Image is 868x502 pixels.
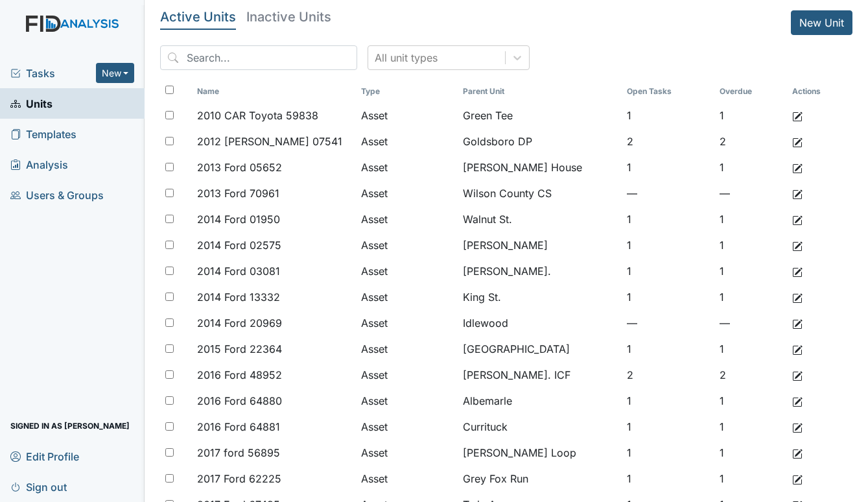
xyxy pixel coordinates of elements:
td: Asset [356,466,458,492]
td: [PERSON_NAME]. ICF [458,362,622,388]
button: New [96,63,135,83]
input: Toggle All Rows Selected [165,86,174,94]
td: 1 [714,206,786,232]
td: Asset [356,336,458,362]
td: 1 [622,102,714,128]
td: 2 [714,128,786,154]
td: Albemarle [458,388,622,414]
td: [GEOGRAPHIC_DATA] [458,336,622,362]
td: Asset [356,128,458,154]
div: All unit types [375,50,438,66]
td: 1 [714,284,786,310]
td: 2 [622,128,714,154]
span: 2014 Ford 03081 [197,263,280,279]
td: Asset [356,284,458,310]
td: Asset [356,232,458,258]
span: 2014 Ford 20969 [197,315,282,331]
td: Asset [356,310,458,336]
td: [PERSON_NAME] House [458,154,622,180]
td: 2 [622,362,714,388]
td: 1 [622,258,714,284]
a: Tasks [10,66,96,81]
td: Wilson County CS [458,180,622,206]
td: [PERSON_NAME] [458,232,622,258]
td: 1 [622,414,714,440]
span: Signed in as [PERSON_NAME] [10,416,130,436]
td: — [714,310,786,336]
span: 2014 Ford 01950 [197,211,280,227]
span: Analysis [10,154,68,174]
td: Asset [356,258,458,284]
td: 1 [714,336,786,362]
td: 1 [622,466,714,492]
td: King St. [458,284,622,310]
span: 2014 Ford 13332 [197,289,280,305]
span: Units [10,93,53,114]
td: 1 [714,258,786,284]
td: Idlewood [458,310,622,336]
input: Search... [160,45,357,70]
td: [PERSON_NAME] Loop [458,440,622,466]
td: Goldsboro DP [458,128,622,154]
td: Asset [356,154,458,180]
td: 1 [714,232,786,258]
span: Sign out [10,477,67,497]
td: 1 [714,154,786,180]
span: Edit Profile [10,446,79,466]
td: — [622,310,714,336]
td: — [714,180,786,206]
td: 1 [714,414,786,440]
td: 1 [622,206,714,232]
h5: Inactive Units [246,10,331,23]
span: 2015 Ford 22364 [197,341,282,357]
td: 1 [714,388,786,414]
th: Toggle SortBy [192,80,356,102]
td: 2 [714,362,786,388]
td: 1 [622,336,714,362]
td: [PERSON_NAME]. [458,258,622,284]
td: 1 [622,440,714,466]
td: Asset [356,206,458,232]
td: Green Tee [458,102,622,128]
span: 2014 Ford 02575 [197,237,281,253]
span: 2012 [PERSON_NAME] 07541 [197,134,342,149]
th: Actions [787,80,852,102]
h5: Active Units [160,10,236,23]
td: Asset [356,440,458,466]
td: 1 [714,466,786,492]
td: Asset [356,362,458,388]
td: — [622,180,714,206]
span: 2016 Ford 48952 [197,367,282,383]
td: Walnut St. [458,206,622,232]
td: Asset [356,102,458,128]
span: 2016 Ford 64880 [197,393,282,409]
th: Toggle SortBy [714,80,786,102]
td: Grey Fox Run [458,466,622,492]
span: Users & Groups [10,185,104,205]
span: 2010 CAR Toyota 59838 [197,108,318,123]
th: Toggle SortBy [622,80,714,102]
span: 2013 Ford 70961 [197,185,279,201]
td: 1 [714,440,786,466]
td: Asset [356,180,458,206]
span: 2017 ford 56895 [197,445,280,460]
th: Toggle SortBy [458,80,622,102]
td: Asset [356,414,458,440]
span: 2016 Ford 64881 [197,419,280,435]
td: Asset [356,388,458,414]
span: 2013 Ford 05652 [197,160,282,175]
a: New Unit [791,10,852,35]
td: 1 [622,388,714,414]
td: 1 [622,154,714,180]
td: Currituck [458,414,622,440]
span: 2017 Ford 62225 [197,471,281,486]
td: 1 [714,102,786,128]
td: 1 [622,284,714,310]
span: Templates [10,124,76,144]
th: Toggle SortBy [356,80,458,102]
td: 1 [622,232,714,258]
